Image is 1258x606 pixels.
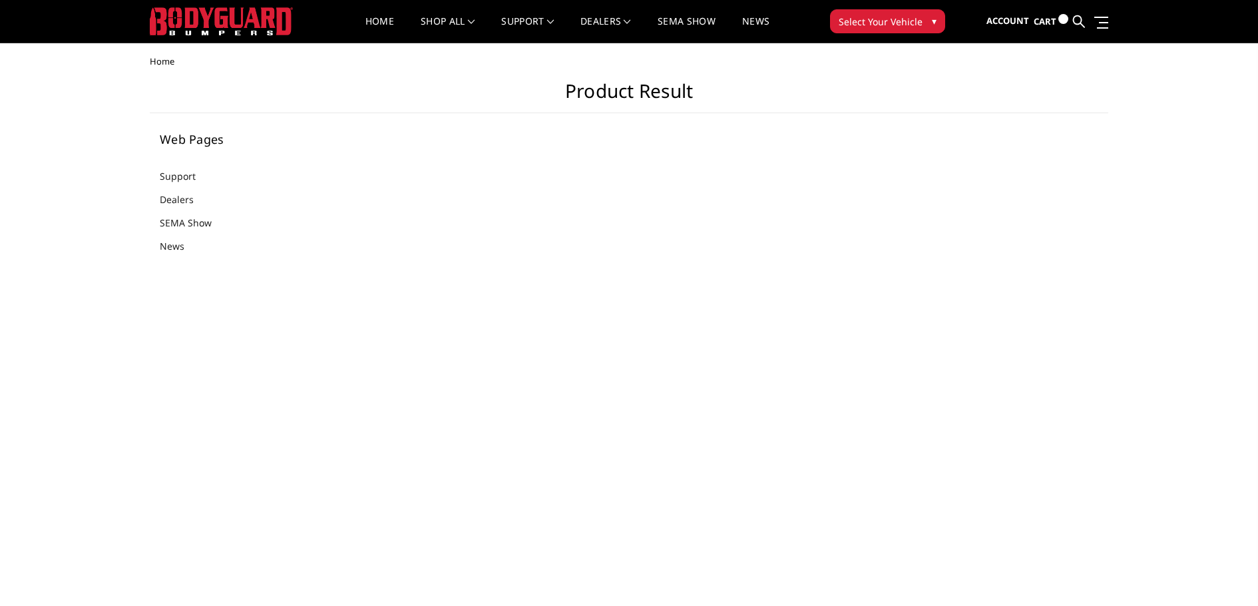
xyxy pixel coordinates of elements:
[150,55,174,67] span: Home
[150,80,1108,113] h1: Product Result
[160,192,210,206] a: Dealers
[580,17,631,43] a: Dealers
[150,7,293,35] img: BODYGUARD BUMPERS
[501,17,554,43] a: Support
[1034,3,1068,40] a: Cart
[160,216,228,230] a: SEMA Show
[839,15,923,29] span: Select Your Vehicle
[421,17,475,43] a: shop all
[160,239,201,253] a: News
[932,14,937,28] span: ▾
[160,169,212,183] a: Support
[742,17,769,43] a: News
[1034,15,1056,27] span: Cart
[986,3,1029,39] a: Account
[830,9,945,33] button: Select Your Vehicle
[658,17,716,43] a: SEMA Show
[160,133,322,145] h5: Web Pages
[986,15,1029,27] span: Account
[365,17,394,43] a: Home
